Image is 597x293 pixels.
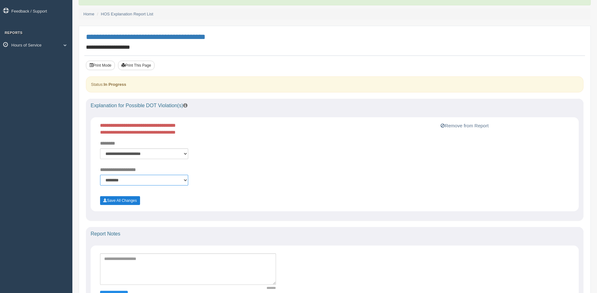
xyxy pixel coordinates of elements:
[86,61,115,70] button: Print Mode
[118,61,155,70] button: Print This Page
[83,12,94,16] a: Home
[86,76,583,92] div: Status:
[104,82,126,87] strong: In Progress
[100,196,140,205] button: Save
[86,99,583,113] div: Explanation for Possible DOT Violation(s)
[101,12,153,16] a: HOS Explanation Report List
[86,227,583,241] div: Report Notes
[439,122,490,130] button: Remove from Report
